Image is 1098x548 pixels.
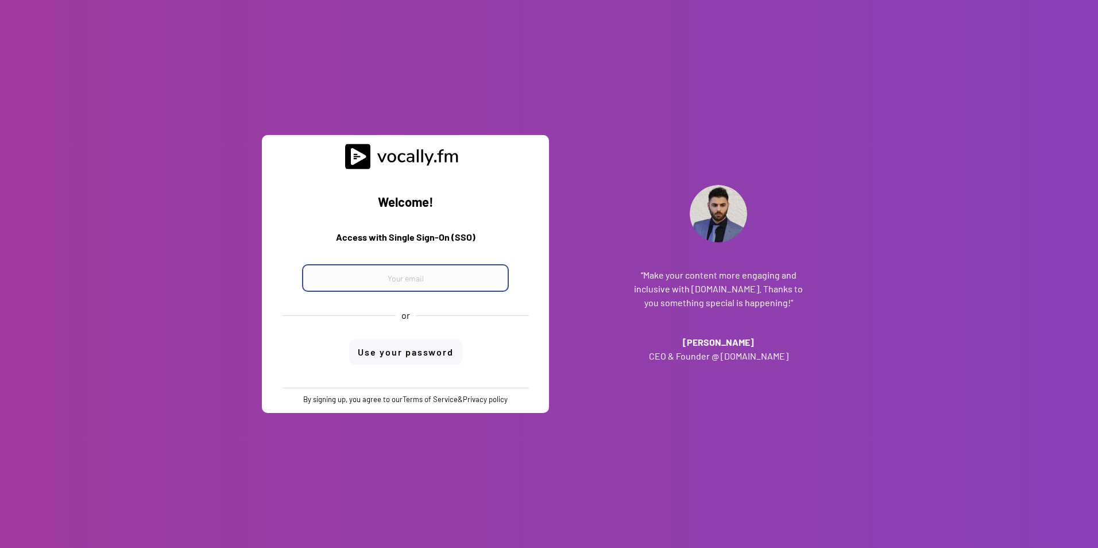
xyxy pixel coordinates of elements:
[401,309,410,322] div: or
[302,264,509,292] input: Your email
[345,144,466,169] img: vocally%20logo.svg
[403,395,458,404] a: Terms of Service
[349,339,462,365] button: Use your password
[270,192,540,213] h2: Welcome!
[632,335,805,349] h3: [PERSON_NAME]
[463,395,508,404] a: Privacy policy
[270,230,540,251] h3: Access with Single Sign-On (SSO)
[690,185,747,242] img: Addante_Profile.png
[303,394,508,404] div: By signing up, you agree to our &
[632,268,805,310] h3: “Make your content more engaging and inclusive with [DOMAIN_NAME]. Thanks to you something specia...
[632,349,805,363] h3: CEO & Founder @ [DOMAIN_NAME]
